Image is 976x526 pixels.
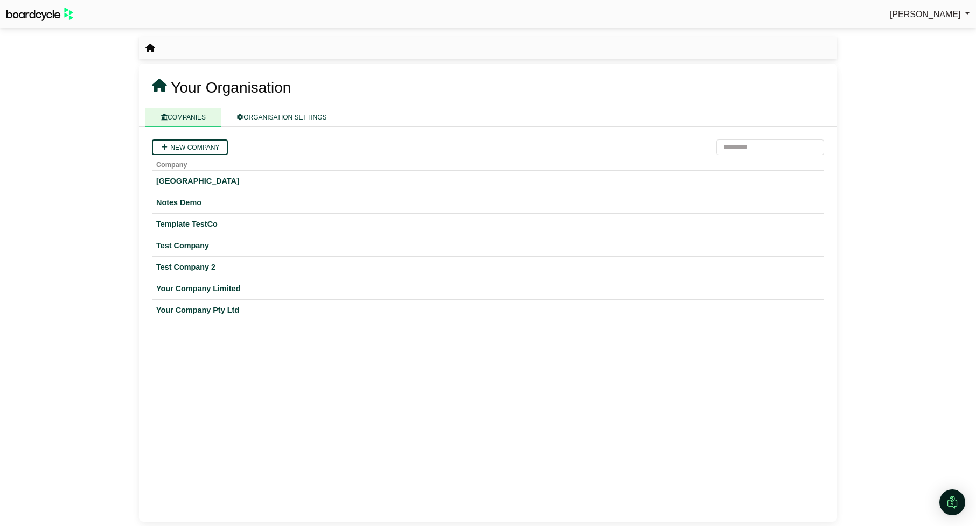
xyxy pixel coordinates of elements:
[890,10,961,19] span: [PERSON_NAME]
[156,175,820,187] a: [GEOGRAPHIC_DATA]
[156,197,820,209] a: Notes Demo
[145,41,155,55] nav: breadcrumb
[6,8,73,21] img: BoardcycleBlackGreen-aaafeed430059cb809a45853b8cf6d952af9d84e6e89e1f1685b34bfd5cb7d64.svg
[156,240,820,252] a: Test Company
[152,139,228,155] a: New company
[152,155,824,171] th: Company
[156,283,820,295] a: Your Company Limited
[890,8,970,22] a: [PERSON_NAME]
[221,108,342,127] a: ORGANISATION SETTINGS
[156,304,820,317] a: Your Company Pty Ltd
[156,218,820,230] a: Template TestCo
[156,261,820,273] a: Test Company 2
[145,108,221,127] a: COMPANIES
[939,489,965,515] div: Open Intercom Messenger
[171,79,291,96] span: Your Organisation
